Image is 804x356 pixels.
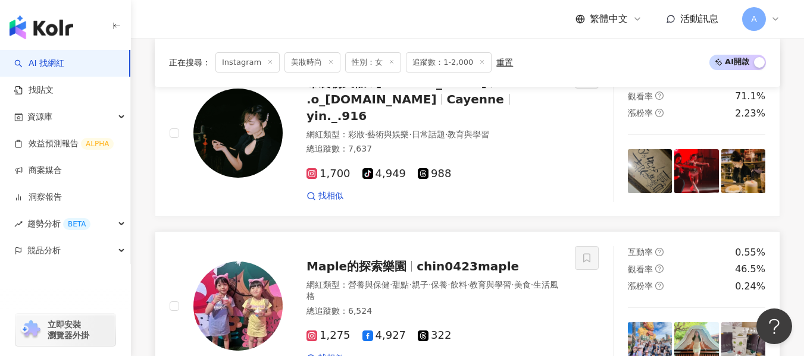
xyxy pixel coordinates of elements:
[14,165,62,177] a: 商案媒合
[306,259,406,273] span: Maple的探索樂園
[193,89,283,178] img: KOL Avatar
[14,138,114,150] a: 效益預測報告ALPHA
[735,280,765,293] div: 0.24%
[14,220,23,228] span: rise
[48,319,89,341] span: 立即安裝 瀏覽器外掛
[19,320,42,339] img: chrome extension
[306,92,437,106] span: .o_[DOMAIN_NAME]
[496,58,513,67] div: 重置
[655,109,664,117] span: question-circle
[306,168,351,180] span: 1,700
[417,259,519,273] span: chin0423maple
[514,280,531,289] span: 美食
[448,280,450,289] span: ·
[628,281,653,291] span: 漲粉率
[348,280,390,289] span: 營養與保健
[655,264,664,273] span: question-circle
[348,130,365,139] span: 彩妝
[169,58,211,67] span: 正在搜尋 ：
[63,218,90,230] div: BETA
[628,108,653,118] span: 漲粉率
[680,13,718,24] span: 活動訊息
[735,90,765,103] div: 71.1%
[590,12,628,26] span: 繁體中文
[756,308,792,344] iframe: Help Scout Beacon - Open
[306,109,367,123] span: yin._.916
[14,191,62,203] a: 洞察報告
[735,263,765,276] div: 46.5%
[193,262,283,351] img: KOL Avatar
[428,280,431,289] span: ·
[655,282,664,290] span: question-circle
[27,103,52,130] span: 資源庫
[362,329,406,342] span: 4,927
[412,280,428,289] span: 親子
[418,168,451,180] span: 988
[406,52,492,73] span: 追蹤數：1-2,000
[655,92,664,100] span: question-circle
[306,143,561,155] div: 總追蹤數 ： 7,637
[155,50,780,217] a: KOL Avatar布袋朝天椒[PERSON_NAME].o_[DOMAIN_NAME]Cayenneyin._.916網紅類型：彩妝·藝術與娛樂·日常話題·教育與學習總追蹤數：7,6371,7...
[306,329,351,342] span: 1,275
[367,130,409,139] span: 藝術與娛樂
[306,129,561,141] div: 網紅類型 ：
[409,280,411,289] span: ·
[655,248,664,256] span: question-circle
[431,280,448,289] span: 保養
[628,247,653,257] span: 互動率
[362,168,406,180] span: 4,949
[451,280,467,289] span: 飲料
[306,75,366,90] span: 布袋朝天椒
[376,75,487,90] span: [PERSON_NAME]
[412,130,445,139] span: 日常話題
[215,52,280,73] span: Instagram
[467,280,470,289] span: ·
[445,130,448,139] span: ·
[390,280,392,289] span: ·
[365,130,367,139] span: ·
[470,280,511,289] span: 教育與學習
[628,92,653,101] span: 觀看率
[10,15,73,39] img: logo
[345,52,401,73] span: 性別：女
[27,237,61,264] span: 競品分析
[531,280,533,289] span: ·
[284,52,340,73] span: 美妝時尚
[511,280,514,289] span: ·
[409,130,411,139] span: ·
[306,305,561,317] div: 總追蹤數 ： 6,524
[751,12,757,26] span: A
[628,149,672,193] img: post-image
[721,149,765,193] img: post-image
[14,84,54,96] a: 找貼文
[735,107,765,120] div: 2.23%
[735,246,765,259] div: 0.55%
[418,329,451,342] span: 322
[392,280,409,289] span: 甜點
[27,210,90,237] span: 趨勢分析
[15,314,115,346] a: chrome extension立即安裝 瀏覽器外掛
[306,279,561,303] div: 網紅類型 ：
[628,264,653,274] span: 觀看率
[318,190,343,202] span: 找相似
[14,58,64,70] a: searchAI 找網紅
[306,190,343,202] a: 找相似
[674,149,718,193] img: post-image
[448,130,489,139] span: 教育與學習
[447,92,504,106] span: Cayenne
